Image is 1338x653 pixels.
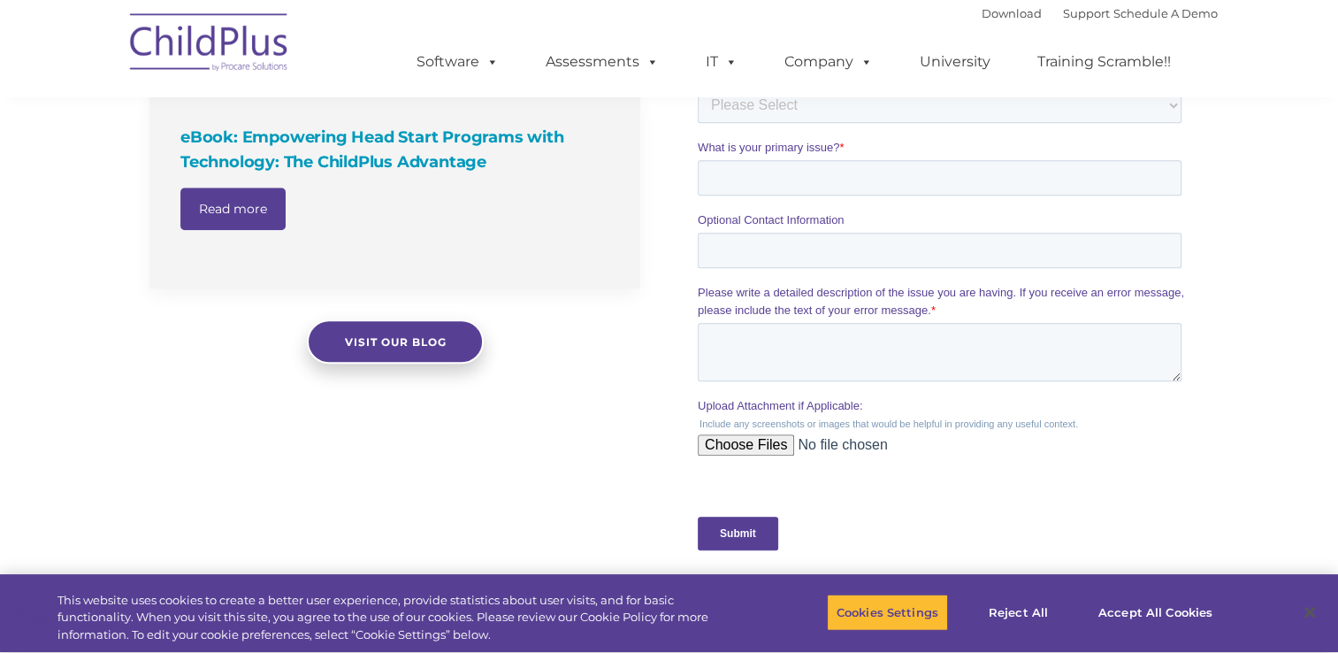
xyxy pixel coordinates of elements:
a: Schedule A Demo [1113,6,1218,20]
a: Download [982,6,1042,20]
font: | [982,6,1218,20]
span: Visit our blog [344,335,446,349]
a: Visit our blog [307,319,484,364]
button: Close [1290,593,1329,632]
h4: eBook: Empowering Head Start Programs with Technology: The ChildPlus Advantage [180,125,614,174]
a: Assessments [528,44,677,80]
a: Software [399,44,516,80]
a: Training Scramble!! [1020,44,1189,80]
a: University [902,44,1008,80]
button: Cookies Settings [827,594,948,631]
button: Reject All [963,594,1074,631]
a: Read more [180,188,286,230]
a: IT [688,44,755,80]
div: This website uses cookies to create a better user experience, provide statistics about user visit... [57,592,736,644]
a: Company [767,44,891,80]
img: ChildPlus by Procare Solutions [121,1,298,89]
button: Accept All Cookies [1089,594,1222,631]
a: Support [1063,6,1110,20]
